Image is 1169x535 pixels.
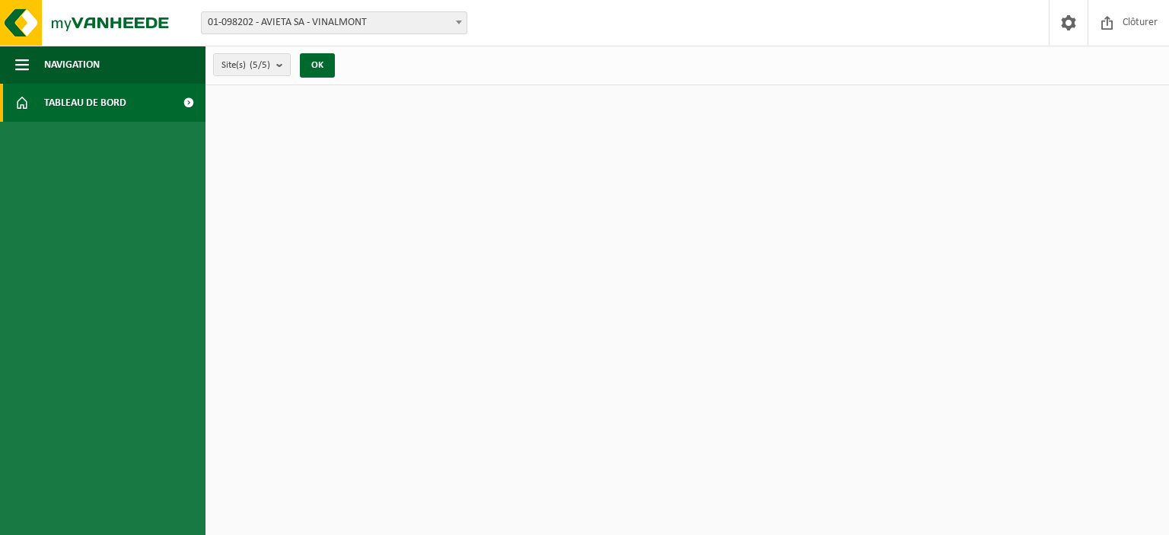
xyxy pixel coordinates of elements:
[202,12,467,33] span: 01-098202 - AVIETA SA - VINALMONT
[213,53,291,76] button: Site(s)(5/5)
[44,46,100,84] span: Navigation
[250,60,270,70] count: (5/5)
[44,84,126,122] span: Tableau de bord
[300,53,335,78] button: OK
[221,54,270,77] span: Site(s)
[201,11,467,34] span: 01-098202 - AVIETA SA - VINALMONT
